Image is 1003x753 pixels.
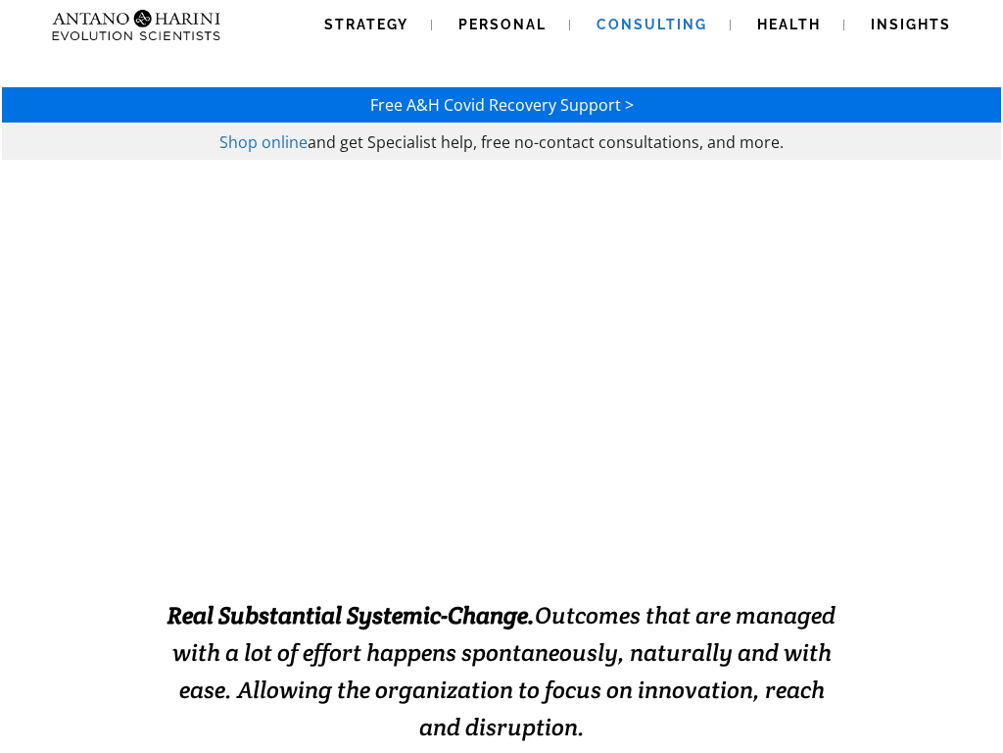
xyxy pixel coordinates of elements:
span: Health [757,17,821,32]
span: and get Specialist help, free no-contact consultations, and more. [308,131,784,153]
span: Outcomes that are managed with a lot of effort happens spontaneously, naturally and with ease. Al... [167,600,836,742]
span: Personal [458,17,547,32]
a: Shop online [219,131,308,153]
a: Free A&H Covid Recovery Support > [370,94,634,116]
strong: EXCELLENCE INSTALLATION. ENABLED. [110,477,894,526]
span: Consulting [597,17,707,32]
span: Strategy [324,17,408,32]
span: Insights [871,17,951,32]
strong: Real Substantial Systemic-Change. [167,600,535,630]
